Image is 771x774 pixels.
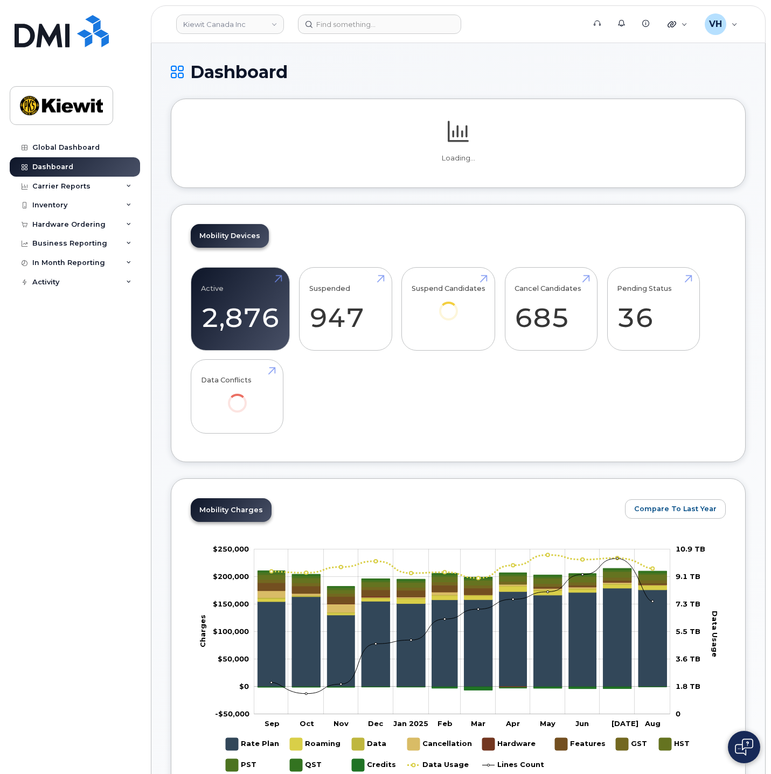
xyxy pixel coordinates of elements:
a: Active 2,876 [201,274,280,345]
tspan: May [540,719,556,728]
tspan: $150,000 [213,599,249,608]
h1: Dashboard [171,62,746,81]
a: Cancel Candidates 685 [515,274,587,345]
a: Data Conflicts [201,365,274,427]
g: Data [352,734,387,755]
a: Mobility Devices [191,224,269,248]
tspan: 9.1 TB [676,572,700,581]
tspan: Jan 2025 [394,719,429,728]
tspan: 0 [676,709,680,718]
tspan: Data Usage [711,611,719,657]
tspan: 3.6 TB [676,654,700,663]
tspan: Nov [334,719,349,728]
g: GST [616,734,648,755]
g: Roaming [290,734,341,755]
tspan: Apr [506,719,520,728]
tspan: 5.5 TB [676,627,700,636]
a: Suspended 947 [309,274,382,345]
img: Open chat [735,738,753,756]
g: Cancellation [407,734,472,755]
tspan: 7.3 TB [676,599,700,608]
tspan: [DATE] [612,719,639,728]
p: Loading... [191,154,726,163]
a: Mobility Charges [191,498,272,522]
a: Suspend Candidates [412,274,485,336]
tspan: -$50,000 [215,709,249,718]
tspan: $100,000 [213,627,249,636]
g: Rate Plan [258,588,667,687]
g: Hardware [482,734,536,755]
span: Compare To Last Year [634,504,717,514]
g: HST [659,734,691,755]
tspan: $250,000 [213,545,249,553]
tspan: Aug [644,719,661,728]
g: Data [258,584,667,613]
g: Roaming [258,584,667,615]
g: $0 [213,572,249,581]
tspan: Charges [198,615,207,647]
tspan: 1.8 TB [676,682,700,691]
tspan: $200,000 [213,572,249,581]
tspan: Dec [369,719,384,728]
g: $0 [213,627,249,636]
g: Cancellation [258,582,667,612]
g: Rate Plan [226,734,279,755]
g: Features [555,734,606,755]
tspan: Mar [471,719,486,728]
tspan: 10.9 TB [676,545,705,553]
tspan: Feb [438,719,453,728]
g: $0 [213,599,249,608]
tspan: Sep [265,719,280,728]
g: $0 [213,545,249,553]
a: Pending Status 36 [617,274,690,345]
g: $0 [218,654,249,663]
button: Compare To Last Year [625,499,726,519]
tspan: Oct [300,719,314,728]
tspan: Jun [576,719,589,728]
tspan: $50,000 [218,654,249,663]
g: $0 [215,709,249,718]
tspan: $0 [239,682,249,691]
